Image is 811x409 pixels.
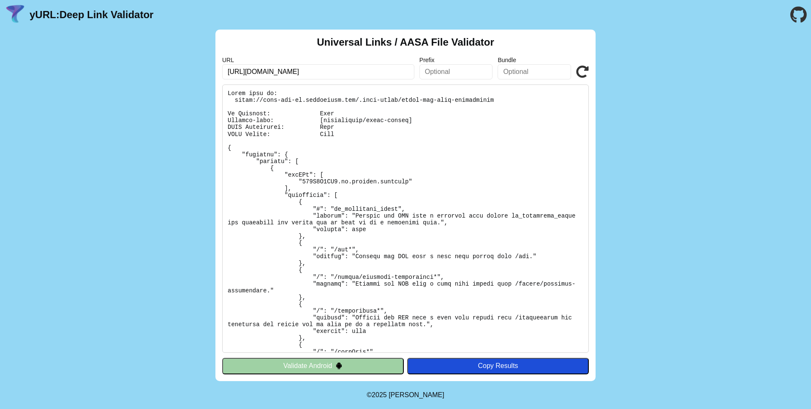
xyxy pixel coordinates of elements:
[4,4,26,26] img: yURL Logo
[335,362,343,369] img: droidIcon.svg
[222,85,589,353] pre: Lorem ipsu do: sitam://cons-adi-el.seddoeiusm.tem/.inci-utlab/etdol-mag-aliq-enimadminim Ve Quisn...
[30,9,153,21] a: yURL:Deep Link Validator
[419,64,493,79] input: Optional
[498,64,571,79] input: Optional
[222,64,414,79] input: Required
[317,36,494,48] h2: Universal Links / AASA File Validator
[419,57,493,63] label: Prefix
[372,391,387,398] span: 2025
[367,381,444,409] footer: ©
[411,362,585,370] div: Copy Results
[407,358,589,374] button: Copy Results
[222,358,404,374] button: Validate Android
[498,57,571,63] label: Bundle
[222,57,414,63] label: URL
[389,391,444,398] a: Michael Ibragimchayev's Personal Site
